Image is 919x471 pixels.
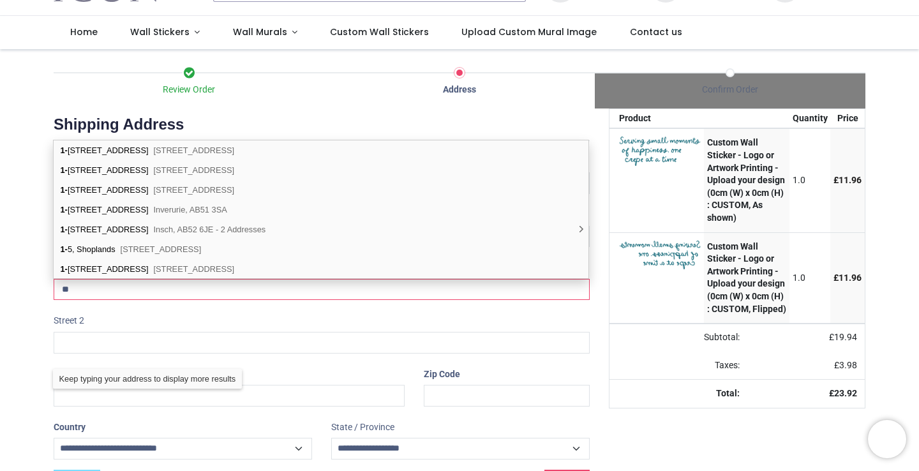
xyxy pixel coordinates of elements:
[868,420,906,458] iframe: Brevo live chat
[54,84,324,96] div: Review Order
[839,273,862,283] span: 11.96
[130,26,190,38] span: Wall Stickers
[609,352,747,380] td: Taxes:
[793,174,828,187] div: 1.0
[630,26,682,38] span: Contact us
[70,26,98,38] span: Home
[609,109,704,128] th: Product
[461,26,597,38] span: Upload Custom Mural Image
[153,264,234,274] span: [STREET_ADDRESS]
[619,137,701,166] img: AawnJ97fc7jCAAAAAElFTkSuQmCC
[839,175,862,185] span: 11.96
[114,16,216,49] a: Wall Stickers
[833,273,862,283] span: £
[61,225,68,234] b: 1-
[61,244,68,254] b: 1-
[61,185,68,195] b: 1-
[54,200,588,220] div: [STREET_ADDRESS]
[54,160,588,180] div: [STREET_ADDRESS]
[54,140,588,279] div: address list
[716,388,740,398] strong: Total:
[834,388,857,398] span: 23.92
[331,417,394,438] label: State / Province
[830,109,865,128] th: Price
[153,146,234,155] span: [STREET_ADDRESS]
[54,220,588,239] div: [STREET_ADDRESS]
[54,259,588,278] div: [STREET_ADDRESS]
[61,146,68,155] b: 1-
[834,332,857,342] span: 19.94
[153,185,234,195] span: [STREET_ADDRESS]
[833,175,862,185] span: £
[829,332,857,342] span: £
[54,239,588,259] div: 5, Shoplands
[54,364,70,385] label: City
[216,16,314,49] a: Wall Murals
[834,360,857,370] span: £
[121,244,202,254] span: [STREET_ADDRESS]
[424,364,460,385] label: Zip Code
[619,241,701,270] img: X3VjYAAAAAElFTkSuQmCC
[707,137,785,223] strong: Custom Wall Sticker - Logo or Artwork Printing - Upload your design (0cm (W) x 0cm (H) : CUSTOM, ...
[153,165,234,175] span: [STREET_ADDRESS]
[789,109,831,128] th: Quantity
[54,417,86,438] label: Country
[153,205,227,214] span: Inverurie, AB51 3SA
[839,360,857,370] span: 3.98
[54,114,590,141] h2: Shipping Address
[61,165,68,175] b: 1-
[330,26,429,38] span: Custom Wall Stickers
[54,180,588,200] div: [STREET_ADDRESS]
[53,369,243,389] div: Keep typing your address to display more results
[829,388,857,398] strong: £
[54,140,588,160] div: [STREET_ADDRESS]
[61,264,68,274] b: 1-
[707,241,786,314] strong: Custom Wall Sticker - Logo or Artwork Printing - Upload your design (0cm (W) x 0cm (H) : CUSTOM, ...
[153,225,265,234] span: Insch, AB52 6JE - 2 Addresses
[609,324,747,352] td: Subtotal:
[233,26,287,38] span: Wall Murals
[61,205,68,214] b: 1-
[793,272,828,285] div: 1.0
[324,84,595,96] div: Address
[54,310,84,332] label: Street 2
[595,84,865,96] div: Confirm Order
